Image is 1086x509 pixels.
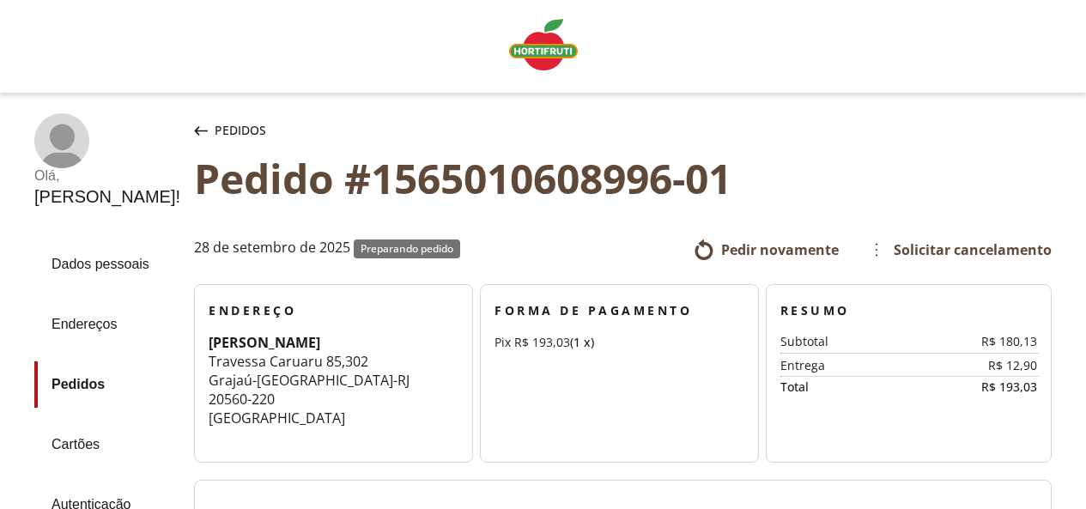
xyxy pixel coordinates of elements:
span: Preparando pedido [361,241,453,256]
a: Dados pessoais [34,241,180,288]
h3: Resumo [780,302,1037,319]
img: Logo [509,19,578,70]
span: , [342,352,345,371]
strong: [PERSON_NAME] [209,333,320,352]
span: [GEOGRAPHIC_DATA] [209,409,345,427]
span: Travessa Caruaru [209,352,323,371]
a: Pedidos [34,361,180,408]
span: 20560-220 [209,390,275,409]
span: 85 [326,352,342,371]
span: - [252,371,257,390]
span: Pedir novamente [721,240,839,259]
div: [PERSON_NAME] ! [34,187,180,207]
div: Pix [494,333,744,351]
div: Total [780,380,908,394]
a: Endereços [34,301,180,348]
h3: Forma de Pagamento [494,302,744,319]
span: Grajaú [209,371,252,390]
span: [GEOGRAPHIC_DATA] [257,371,393,390]
span: 28 de setembro de 2025 [194,239,350,258]
button: Pedidos [191,113,270,148]
div: R$ 193,03 [908,380,1036,394]
div: Olá , [34,168,180,184]
a: Pedir novamente [694,239,839,260]
a: Solicitar cancelamento [866,236,1052,264]
a: Logo [502,12,585,81]
span: (1 x) [570,334,594,350]
span: R$ 193,03 [514,334,570,350]
h3: Endereço [209,302,458,319]
span: 302 [345,352,368,371]
div: Entrega [780,359,934,373]
span: RJ [397,371,410,390]
div: R$ 12,90 [934,359,1037,373]
a: Cartões [34,421,180,468]
div: Subtotal [780,335,934,348]
span: - [393,371,397,390]
div: Pedido #1565010608996-01 [194,155,1052,202]
span: Pedidos [215,122,266,139]
div: R$ 180,13 [934,335,1037,348]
